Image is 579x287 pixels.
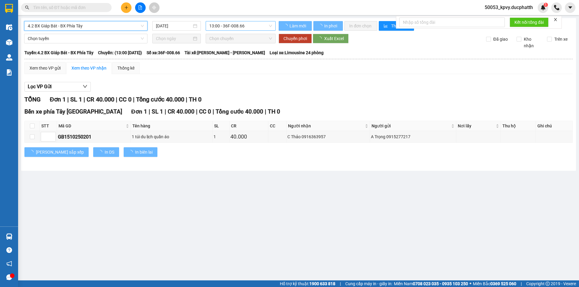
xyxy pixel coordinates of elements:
span: Chọn chuyến [209,34,272,43]
span: Đã giao [491,36,510,42]
input: 15/10/2025 [156,23,192,29]
div: 1 túi du lịch quần áo [132,133,212,140]
img: warehouse-icon [6,233,12,240]
span: loading [283,24,289,28]
span: Đơn 1 [50,96,66,103]
span: In phơi [324,23,338,29]
span: caret-down [568,5,573,10]
th: Tên hàng [131,121,213,131]
span: CR 40.000 [87,96,114,103]
span: | [116,96,117,103]
span: Đơn 1 [131,108,147,115]
span: loading [98,150,105,154]
img: logo-vxr [5,4,13,13]
b: Tuyến: 4.2 BX Giáp Bát - BX Phía Tây [24,50,93,55]
span: Người gửi [372,123,450,129]
span: close [553,17,558,22]
span: Người nhận [288,123,364,129]
span: | [149,108,150,115]
span: file-add [138,5,142,10]
span: Kho nhận [521,36,543,49]
button: In biên lai [124,147,157,157]
span: | [84,96,85,103]
span: | [165,108,166,115]
span: | [67,96,69,103]
strong: 0708 023 035 - 0935 103 250 [413,281,468,286]
button: caret-down [565,2,575,13]
img: warehouse-icon [6,54,12,61]
div: Xem theo VP gửi [30,65,61,71]
button: aim [149,2,160,13]
span: TH 0 [268,108,280,115]
th: STT [40,121,57,131]
span: ⚪️ [470,282,471,285]
span: Kết nối tổng đài [514,19,544,26]
span: | [186,96,187,103]
button: In đơn chọn [344,21,377,31]
span: CC 0 [199,108,211,115]
span: Miền Bắc [473,280,516,287]
span: loading [318,24,323,28]
span: Chuyến: (13:00 [DATE]) [98,49,142,56]
span: aim [152,5,156,10]
span: CR 40.000 [168,108,195,115]
span: plus [124,5,128,10]
strong: 1900 633 818 [309,281,335,286]
button: Làm mới [279,21,312,31]
span: Loại xe: Limousine 24 phòng [270,49,324,56]
th: Ghi chú [536,121,573,131]
strong: 0369 525 060 [490,281,516,286]
input: Chọn ngày [156,35,192,42]
span: | [265,108,266,115]
span: | [213,108,214,115]
span: Tài xế: [PERSON_NAME] - [PERSON_NAME] [185,49,265,56]
div: A Trọng 0915277217 [371,133,455,140]
span: loading [128,150,135,154]
span: In DS [105,149,114,155]
span: 1 [545,3,547,7]
div: C Thảo 0916363957 [287,133,369,140]
input: Tìm tên, số ĐT hoặc mã đơn [33,4,104,11]
img: warehouse-icon [6,39,12,45]
span: Mã GD [59,123,125,129]
span: 50053_kpvy.ducphatth [480,4,538,11]
span: TỔNG [24,96,41,103]
span: | [133,96,134,103]
span: Cung cấp máy in - giấy in: [345,280,392,287]
th: CR [229,121,268,131]
span: Số xe: 36F-008.66 [147,49,180,56]
span: Tổng cước 40.000 [216,108,263,115]
span: Chọn tuyến [28,34,144,43]
td: GB1510250201 [57,131,131,143]
button: In DS [93,147,119,157]
span: In biên lai [135,149,153,155]
input: Nhập số tổng đài [399,17,505,27]
span: | [196,108,198,115]
span: CC 0 [119,96,131,103]
span: Hỗ trợ kỹ thuật: [280,280,335,287]
img: phone-icon [554,5,559,10]
span: SL 1 [70,96,82,103]
button: Xuất Excel [313,34,349,43]
span: notification [6,261,12,267]
span: down [83,84,87,89]
button: [PERSON_NAME] sắp xếp [24,147,89,157]
sup: 1 [544,3,548,7]
span: Bến xe phía Tây [GEOGRAPHIC_DATA] [24,108,122,115]
span: loading [318,36,324,41]
span: Thống kê [391,23,409,29]
span: question-circle [6,247,12,253]
button: In phơi [313,21,343,31]
div: GB1510250201 [58,133,130,141]
span: 4.2 BX Giáp Bát - BX Phía Tây [28,21,144,30]
span: Làm mới [289,23,307,29]
div: Thống kê [117,65,134,71]
span: Trên xe [552,36,570,42]
span: SL 1 [152,108,163,115]
span: search [25,5,29,10]
div: 40.000 [230,133,267,141]
span: bar-chart [384,24,389,29]
span: 13:00 - 36F-008.66 [209,21,272,30]
span: loading [29,150,36,154]
img: solution-icon [6,69,12,76]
